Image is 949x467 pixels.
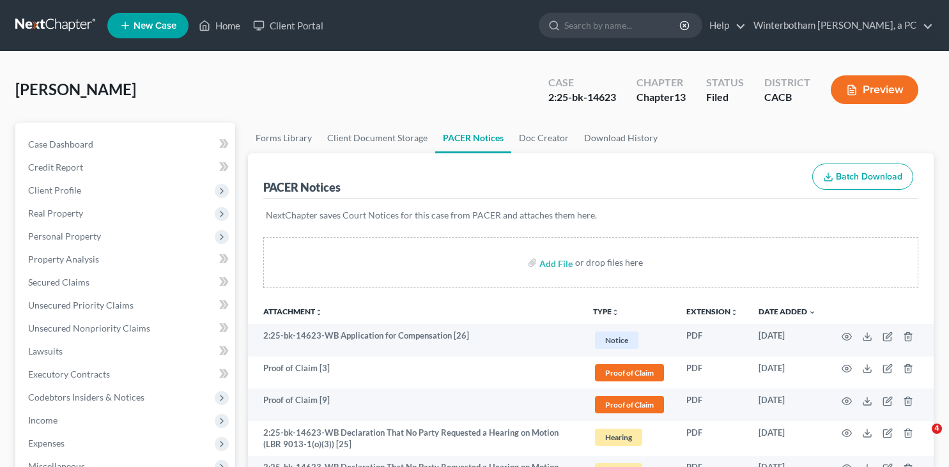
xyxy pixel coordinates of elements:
button: Batch Download [812,164,913,190]
a: Credit Report [18,156,235,179]
a: PACER Notices [435,123,511,153]
span: Secured Claims [28,277,89,287]
a: Property Analysis [18,248,235,271]
span: Executory Contracts [28,369,110,379]
div: Case [548,75,616,90]
input: Search by name... [564,13,681,37]
i: expand_more [808,309,816,316]
td: 2:25-bk-14623-WB Application for Compensation [26] [248,324,583,356]
span: Unsecured Priority Claims [28,300,134,310]
a: Secured Claims [18,271,235,294]
a: Lawsuits [18,340,235,363]
span: Case Dashboard [28,139,93,149]
a: Proof of Claim [593,394,666,415]
a: Unsecured Nonpriority Claims [18,317,235,340]
a: Executory Contracts [18,363,235,386]
span: Credit Report [28,162,83,172]
i: unfold_more [730,309,738,316]
span: Expenses [28,438,65,448]
td: [DATE] [748,324,826,356]
div: District [764,75,810,90]
td: Proof of Claim [9] [248,388,583,421]
div: Chapter [637,75,686,90]
span: Notice [595,332,638,349]
a: Download History [576,123,665,153]
a: Unsecured Priority Claims [18,294,235,317]
a: Forms Library [248,123,320,153]
span: Client Profile [28,185,81,195]
span: Proof of Claim [595,364,664,381]
div: Status [706,75,744,90]
a: Client Document Storage [320,123,435,153]
a: Help [703,14,746,37]
a: Proof of Claim [593,362,666,383]
td: PDF [676,421,748,456]
div: CACB [764,90,810,105]
td: PDF [676,324,748,356]
div: or drop files here [575,256,643,269]
iframe: Intercom live chat [906,424,936,454]
a: Hearing [593,427,666,448]
span: Property Analysis [28,254,99,264]
button: TYPEunfold_more [593,308,619,316]
span: Hearing [595,429,642,446]
span: Codebtors Insiders & Notices [28,392,144,402]
a: Home [192,14,247,37]
span: Lawsuits [28,346,63,356]
p: NextChapter saves Court Notices for this case from PACER and attaches them here. [266,209,916,222]
span: Proof of Claim [595,396,664,413]
i: unfold_more [315,309,323,316]
div: Filed [706,90,744,105]
td: 2:25-bk-14623-WB Declaration That No Party Requested a Hearing on Motion (LBR 9013-1(o)(3)) [25] [248,421,583,456]
span: Unsecured Nonpriority Claims [28,323,150,333]
span: [PERSON_NAME] [15,80,136,98]
span: Batch Download [836,171,902,182]
a: Extensionunfold_more [686,307,738,316]
div: PACER Notices [263,180,341,195]
span: Personal Property [28,231,101,241]
a: Winterbotham [PERSON_NAME], a PC [747,14,933,37]
a: Date Added expand_more [759,307,816,316]
span: Income [28,415,58,425]
a: Client Portal [247,14,330,37]
a: Attachmentunfold_more [263,307,323,316]
span: New Case [134,21,176,31]
td: Proof of Claim [3] [248,356,583,389]
td: [DATE] [748,421,826,456]
span: 4 [932,424,942,434]
div: Chapter [637,90,686,105]
td: [DATE] [748,388,826,421]
div: 2:25-bk-14623 [548,90,616,105]
button: Preview [831,75,918,104]
a: Case Dashboard [18,133,235,156]
i: unfold_more [612,309,619,316]
span: Real Property [28,208,83,218]
td: PDF [676,388,748,421]
a: Doc Creator [511,123,576,153]
span: 13 [674,91,686,103]
td: PDF [676,356,748,389]
a: Notice [593,330,666,351]
td: [DATE] [748,356,826,389]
